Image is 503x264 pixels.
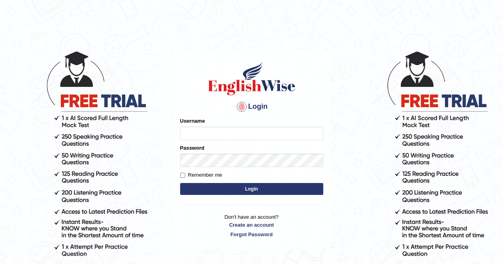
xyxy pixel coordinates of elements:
a: Forgot Password [180,231,323,238]
h4: Login [180,100,323,113]
a: Create an account [180,221,323,229]
input: Remember me [180,173,185,178]
img: Logo of English Wise sign in for intelligent practice with AI [206,61,297,96]
label: Username [180,117,205,125]
label: Remember me [180,171,222,179]
label: Password [180,144,204,152]
button: Login [180,183,323,195]
p: Don't have an account? [180,213,323,238]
